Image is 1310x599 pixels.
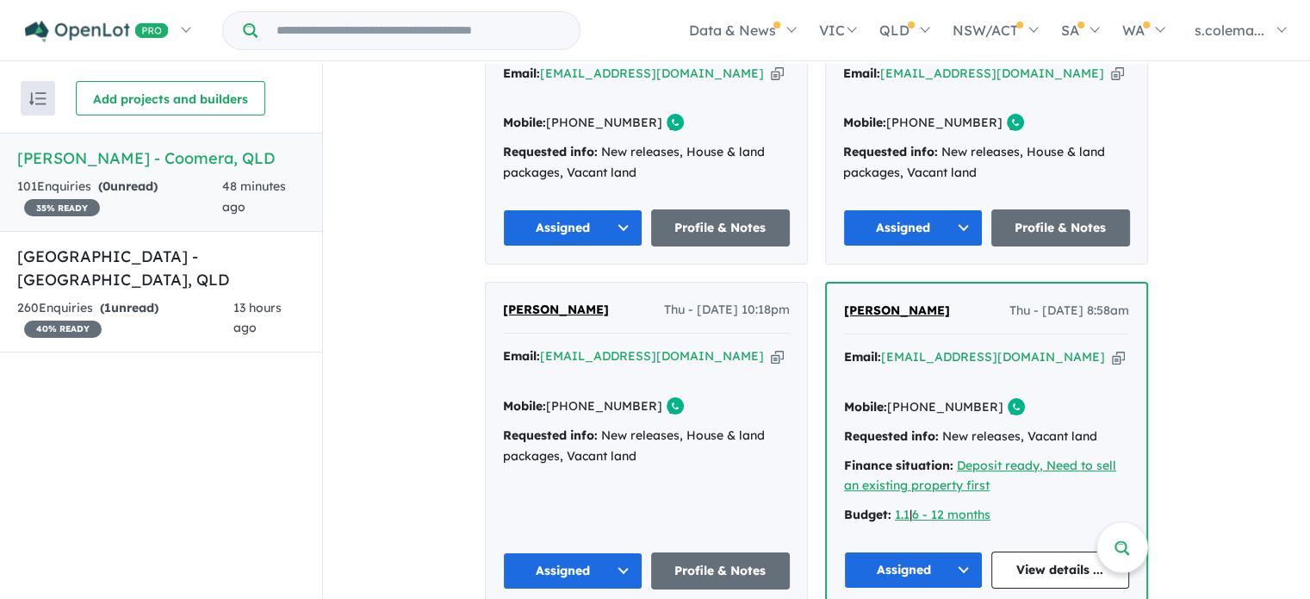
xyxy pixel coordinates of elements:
span: 1 [104,300,111,315]
strong: Email: [843,66,880,81]
button: Copy [1111,65,1124,83]
span: s.colema... [1195,22,1264,39]
a: [EMAIL_ADDRESS][DOMAIN_NAME] [540,348,764,364]
a: 6 - 12 months [912,507,990,522]
strong: Mobile: [503,398,546,414]
div: New releases, House & land packages, Vacant land [503,142,790,184]
a: [PHONE_NUMBER] [886,115,1003,130]
strong: Requested info: [844,428,939,444]
span: 40 % READY [24,321,102,338]
strong: Email: [844,349,881,365]
strong: Mobile: [503,115,546,130]
span: 48 minutes ago [222,178,286,215]
strong: ( unread) [100,300,158,315]
strong: Budget: [844,507,891,522]
a: [EMAIL_ADDRESS][DOMAIN_NAME] [540,66,764,81]
button: Add projects and builders [76,81,265,115]
button: Copy [771,65,784,83]
strong: ( unread) [98,178,158,194]
a: [PERSON_NAME] [503,300,609,321]
button: Copy [1112,348,1125,366]
div: New releases, House & land packages, Vacant land [503,426,790,467]
div: New releases, Vacant land [844,427,1129,447]
a: [PHONE_NUMBER] [546,398,662,414]
button: Copy [771,347,784,365]
a: [EMAIL_ADDRESS][DOMAIN_NAME] [880,66,1104,81]
strong: Requested info: [503,427,598,443]
a: Profile & Notes [651,209,791,246]
a: View details ... [991,552,1130,589]
div: 101 Enquir ies [17,177,222,218]
a: Profile & Notes [991,209,1131,246]
img: sort.svg [29,92,47,105]
div: | [844,505,1129,526]
a: Deposit ready, Need to sell an existing property first [844,458,1116,494]
strong: Finance situation: [844,458,953,473]
a: [PHONE_NUMBER] [887,399,1003,415]
strong: Email: [503,66,540,81]
span: [PERSON_NAME] [844,303,950,318]
a: [EMAIL_ADDRESS][DOMAIN_NAME] [881,349,1105,365]
a: 1.1 [895,507,910,522]
span: 0 [102,178,110,194]
span: 13 hours ago [233,300,282,336]
strong: Requested info: [843,144,938,159]
span: Thu - [DATE] 8:58am [1009,301,1129,321]
span: Thu - [DATE] 10:18pm [664,300,790,321]
strong: Mobile: [843,115,886,130]
button: Assigned [844,552,983,589]
h5: [PERSON_NAME] - Coomera , QLD [17,147,305,170]
span: 35 % READY [24,199,100,216]
a: Profile & Notes [651,552,791,590]
div: 260 Enquir ies [17,298,233,340]
div: New releases, House & land packages, Vacant land [843,142,1130,184]
h5: [GEOGRAPHIC_DATA] - [GEOGRAPHIC_DATA] , QLD [17,245,305,291]
img: Openlot PRO Logo White [25,21,169,42]
a: [PERSON_NAME] [844,301,950,321]
strong: Requested info: [503,144,598,159]
button: Assigned [503,552,643,590]
span: [PERSON_NAME] [503,302,609,317]
button: Assigned [503,209,643,246]
button: Assigned [843,209,983,246]
input: Try estate name, suburb, builder or developer [261,12,576,49]
a: [PHONE_NUMBER] [546,115,662,130]
strong: Mobile: [844,399,887,415]
strong: Email: [503,348,540,364]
